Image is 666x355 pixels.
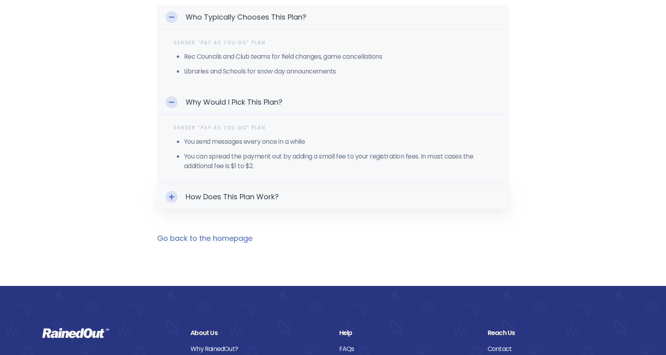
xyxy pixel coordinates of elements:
a: Go back to the homepage [157,233,252,243]
div: Toggle Expand [166,96,178,108]
div: About Us [190,328,327,338]
div: Sender “Pay As You Go” Plan [174,123,493,133]
a: Why RainedOut? [190,344,327,354]
a: FAQs [339,344,476,354]
li: You can spread the payment out by adding a small fee to your registration fees. In most cases the... [184,152,493,171]
div: Reach Us [488,328,624,338]
a: Contact [488,344,624,354]
div: Toggle ExpandWho Typically Chooses This Plan? [158,5,509,30]
li: Libraries and Schools for snow day announcements [184,67,493,76]
div: Toggle Expand [166,191,178,203]
div: Toggle ExpandHow Does This Plan Work? [158,185,509,209]
div: Toggle Expand [166,11,178,23]
li: Rec Councils and Club teams for field changes, game cancellations [184,52,493,61]
div: Help [339,328,476,338]
li: You send messages every once in a while [184,137,493,147]
div: Sender “Pay As You Go” Plan [174,38,493,48]
div: Toggle ExpandWhy Would I Pick This Plan? [158,90,509,115]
